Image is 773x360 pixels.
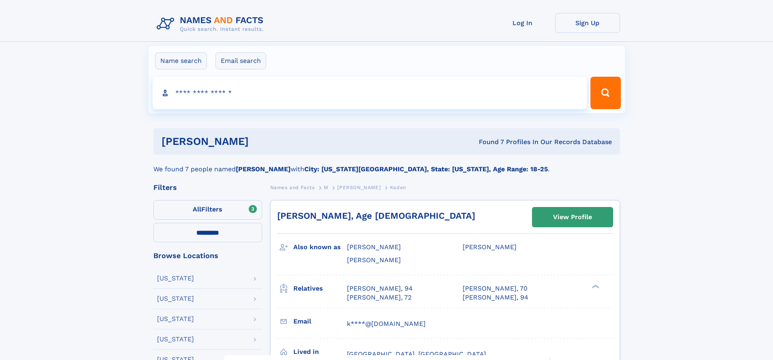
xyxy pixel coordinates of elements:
[157,295,194,302] div: [US_STATE]
[553,208,592,226] div: View Profile
[590,284,600,289] div: ❯
[153,200,262,220] label: Filters
[153,13,270,35] img: Logo Names and Facts
[293,315,347,328] h3: Email
[390,185,406,190] span: Kaden
[215,52,266,69] label: Email search
[157,316,194,322] div: [US_STATE]
[293,345,347,359] h3: Lived in
[153,77,587,109] input: search input
[153,252,262,259] div: Browse Locations
[347,293,411,302] a: [PERSON_NAME], 72
[590,77,620,109] button: Search Button
[236,165,291,173] b: [PERSON_NAME]
[293,282,347,295] h3: Relatives
[347,256,401,264] span: [PERSON_NAME]
[555,13,620,33] a: Sign Up
[463,284,528,293] a: [PERSON_NAME], 70
[153,155,620,174] div: We found 7 people named with .
[153,184,262,191] div: Filters
[157,336,194,343] div: [US_STATE]
[304,165,548,173] b: City: [US_STATE][GEOGRAPHIC_DATA], State: [US_STATE], Age Range: 18-25
[364,138,612,147] div: Found 7 Profiles In Our Records Database
[270,182,315,192] a: Names and Facts
[157,275,194,282] div: [US_STATE]
[347,350,486,358] span: [GEOGRAPHIC_DATA], [GEOGRAPHIC_DATA]
[337,185,381,190] span: [PERSON_NAME]
[347,243,401,251] span: [PERSON_NAME]
[324,185,328,190] span: M
[324,182,328,192] a: M
[347,284,413,293] a: [PERSON_NAME], 94
[161,136,364,147] h1: [PERSON_NAME]
[490,13,555,33] a: Log In
[155,52,207,69] label: Name search
[277,211,475,221] a: [PERSON_NAME], Age [DEMOGRAPHIC_DATA]
[463,243,517,251] span: [PERSON_NAME]
[193,205,201,213] span: All
[532,207,613,227] a: View Profile
[463,293,528,302] a: [PERSON_NAME], 94
[293,240,347,254] h3: Also known as
[337,182,381,192] a: [PERSON_NAME]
